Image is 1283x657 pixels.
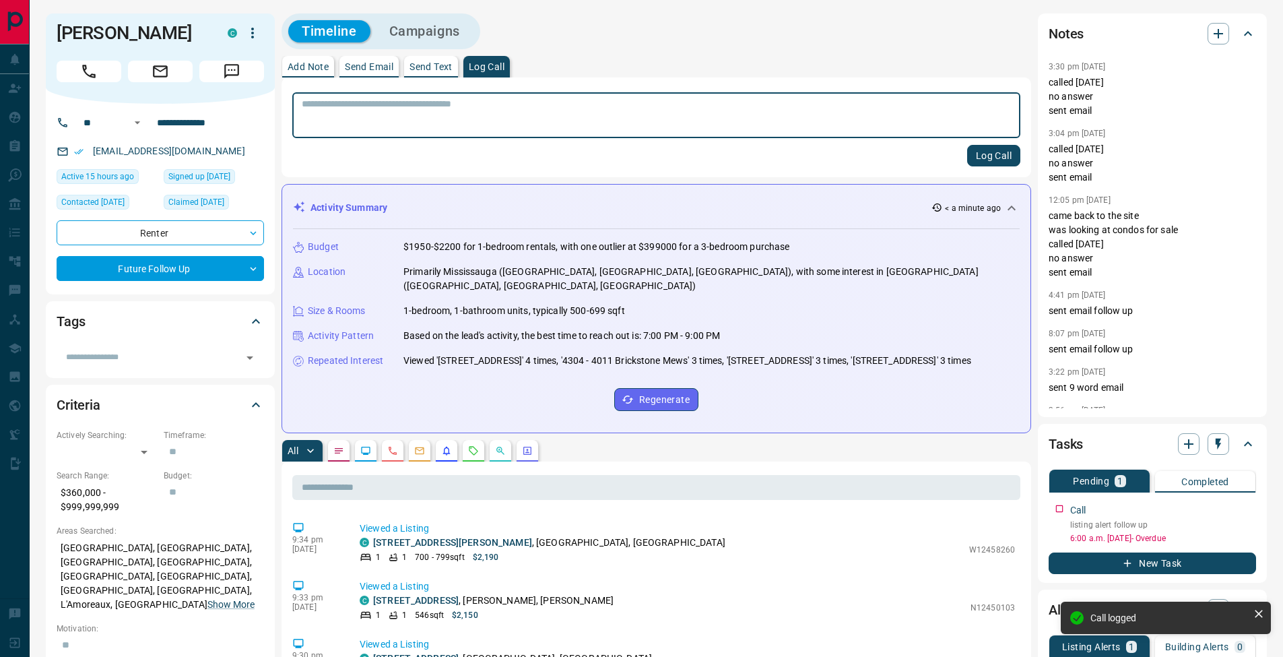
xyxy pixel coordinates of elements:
svg: Email Verified [74,147,84,156]
p: N12450103 [971,602,1015,614]
p: Add Note [288,62,329,71]
p: Areas Searched: [57,525,264,537]
p: sent email follow up [1049,304,1256,318]
p: 1 [1117,476,1123,486]
p: Viewed a Listing [360,637,1015,652]
p: Building Alerts [1165,642,1229,652]
div: Mon May 29 2023 [164,195,264,214]
button: Open [129,115,145,131]
div: condos.ca [360,596,369,605]
div: Future Follow Up [57,256,264,281]
button: Log Call [967,145,1020,166]
p: 700 - 799 sqft [415,551,464,563]
button: Timeline [288,20,370,42]
div: Renter [57,220,264,245]
h2: Alerts [1049,599,1084,621]
p: All [288,446,298,456]
p: 3:04 pm [DATE] [1049,129,1106,138]
p: 3:30 pm [DATE] [1049,62,1106,71]
div: Alerts [1049,594,1256,626]
p: , [PERSON_NAME], [PERSON_NAME] [373,594,614,608]
h1: [PERSON_NAME] [57,22,207,44]
span: Call [57,61,121,82]
div: Wed Oct 01 2025 [57,195,157,214]
p: 1 [376,609,381,621]
p: 1 [402,551,407,563]
p: sent email follow up [1049,342,1256,356]
svg: Listing Alerts [441,445,452,456]
svg: Emails [414,445,425,456]
span: Message [199,61,264,82]
span: Email [128,61,193,82]
p: Log Call [469,62,504,71]
p: Activity Pattern [308,329,374,343]
button: Regenerate [614,388,698,411]
p: Viewed a Listing [360,580,1015,594]
p: came back to the site was looking at condos for sale called [DATE] no answer sent email [1049,209,1256,280]
div: Tasks [1049,428,1256,460]
p: Pending [1073,476,1109,486]
span: Active 15 hours ago [61,170,134,183]
p: Viewed '[STREET_ADDRESS]' 4 times, '4304 - 4011 Brickstone Mews' 3 times, '[STREET_ADDRESS]' 3 ti... [403,354,971,368]
p: 546 sqft [415,609,444,621]
p: 12:05 pm [DATE] [1049,195,1111,205]
p: 8:07 pm [DATE] [1049,329,1106,338]
p: 1 [376,551,381,563]
p: Search Range: [57,470,157,482]
p: [DATE] [292,544,339,554]
span: Signed up [DATE] [168,170,230,183]
h2: Tags [57,311,85,332]
div: Tags [57,305,264,338]
p: Call [1070,503,1086,518]
div: Notes [1049,18,1256,50]
svg: Lead Browsing Activity [360,445,371,456]
p: Actively Searching: [57,429,157,441]
p: sent 9 word email [1049,381,1256,395]
p: Send Text [409,62,453,71]
p: Primarily Mississauga ([GEOGRAPHIC_DATA], [GEOGRAPHIC_DATA], [GEOGRAPHIC_DATA]), with some intere... [403,265,1020,293]
p: < a minute ago [945,202,1001,214]
p: $2,190 [473,551,499,563]
a: [STREET_ADDRESS] [373,595,459,606]
p: Timeframe: [164,429,264,441]
p: Send Email [345,62,393,71]
p: 9:34 pm [292,535,339,544]
p: $1950-$2200 for 1-bedroom rentals, with one outlier at $399000 for a 3-bedroom purchase [403,240,789,254]
p: Viewed a Listing [360,522,1015,536]
p: Location [308,265,346,279]
h2: Notes [1049,23,1084,44]
p: $360,000 - $999,999,999 [57,482,157,518]
h2: Criteria [57,394,100,416]
p: 3:22 pm [DATE] [1049,367,1106,377]
p: 1-bedroom, 1-bathroom units, typically 500-699 sqft [403,304,625,318]
button: Show More [207,598,255,612]
svg: Opportunities [495,445,506,456]
p: Completed [1181,477,1229,487]
span: Contacted [DATE] [61,195,125,209]
p: called [DATE] no answer sent email [1049,75,1256,118]
p: [GEOGRAPHIC_DATA], [GEOGRAPHIC_DATA], [GEOGRAPHIC_DATA], [GEOGRAPHIC_DATA], [GEOGRAPHIC_DATA], [G... [57,537,264,616]
p: Activity Summary [310,201,387,215]
p: 9:33 pm [292,593,339,602]
p: Listing Alerts [1062,642,1121,652]
svg: Requests [468,445,479,456]
p: $2,150 [452,609,478,621]
div: condos.ca [228,28,237,38]
p: 4:41 pm [DATE] [1049,290,1106,300]
p: Based on the lead's activity, the best time to reach out is: 7:00 PM - 9:00 PM [403,329,720,343]
button: Open [240,348,259,367]
p: Budget [308,240,339,254]
svg: Notes [333,445,344,456]
p: 6:00 a.m. [DATE] - Overdue [1070,532,1256,544]
p: Motivation: [57,623,264,635]
p: W12458260 [969,544,1015,556]
h2: Tasks [1049,433,1083,455]
div: Sun May 28 2023 [164,169,264,188]
svg: Agent Actions [522,445,533,456]
p: Budget: [164,470,264,482]
button: Campaigns [376,20,473,42]
p: called [DATE] no answer sent email [1049,142,1256,185]
svg: Calls [387,445,398,456]
a: [STREET_ADDRESS][PERSON_NAME] [373,537,532,548]
div: condos.ca [360,538,369,547]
